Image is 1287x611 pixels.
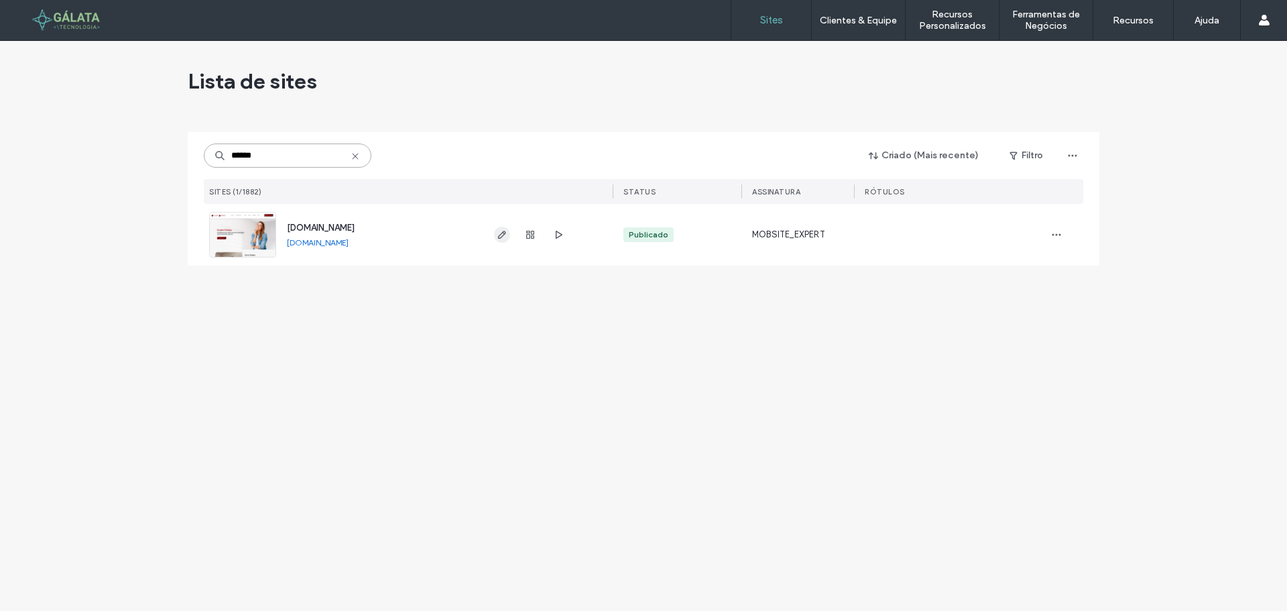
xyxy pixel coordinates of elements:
[996,145,1056,166] button: Filtro
[820,15,897,26] label: Clientes & Equipe
[623,187,656,197] span: STATUS
[999,9,1093,32] label: Ferramentas de Negócios
[287,237,349,247] a: [DOMAIN_NAME]
[188,68,317,95] span: Lista de sites
[752,187,800,197] span: Assinatura
[29,9,66,21] span: Ayuda
[906,9,999,32] label: Recursos Personalizados
[287,223,355,233] a: [DOMAIN_NAME]
[1113,15,1154,26] label: Recursos
[752,228,825,241] span: MOBSITE_EXPERT
[629,229,668,241] div: Publicado
[857,145,991,166] button: Criado (Mais recente)
[865,187,905,197] span: Rótulos
[209,187,261,197] span: Sites (1/1882)
[760,14,783,26] label: Sites
[1194,15,1219,26] label: Ajuda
